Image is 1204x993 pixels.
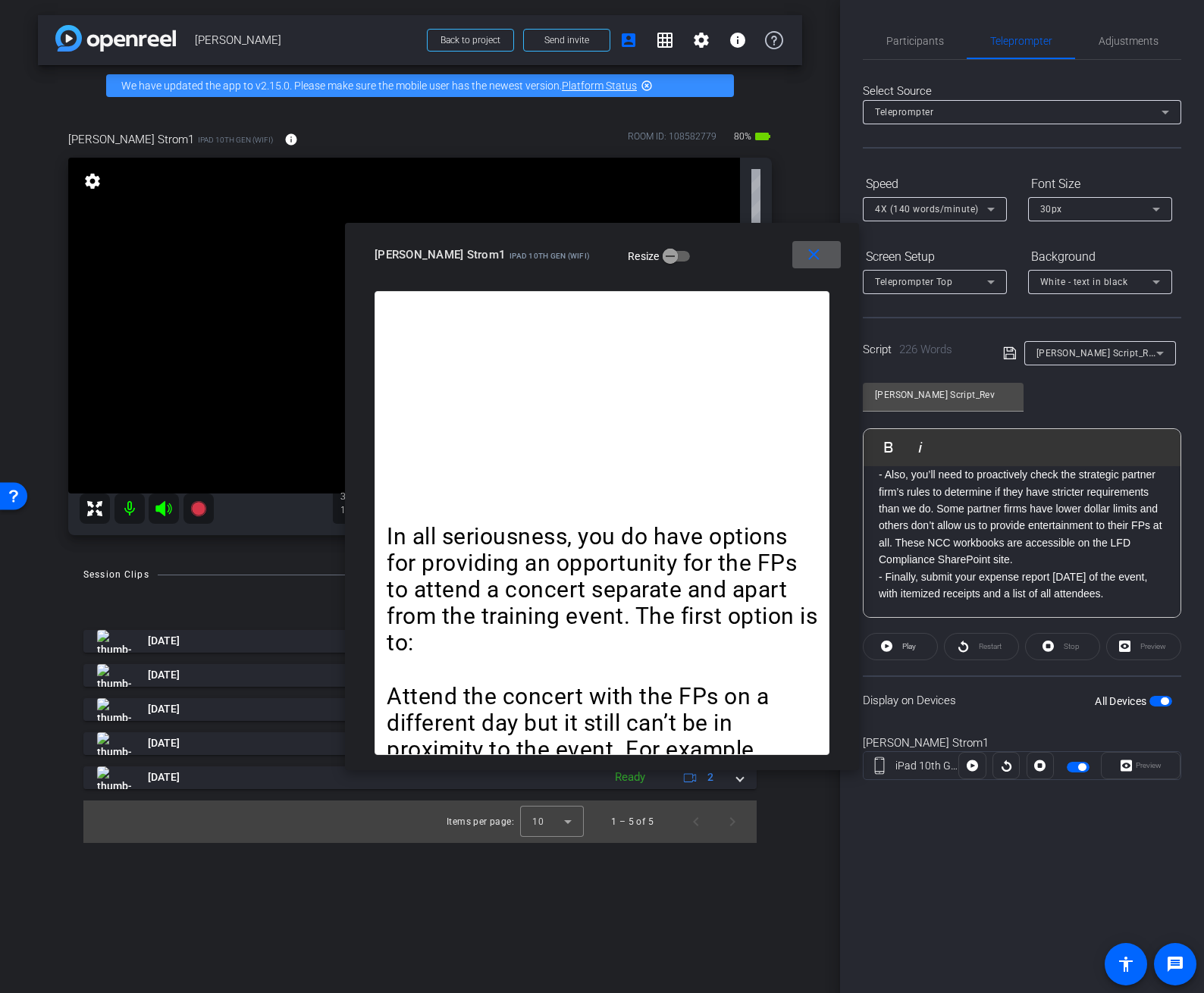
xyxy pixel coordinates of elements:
[754,127,772,146] mat-icon: battery_std
[195,25,418,55] span: [PERSON_NAME]
[1028,171,1172,197] div: Font Size
[714,803,751,840] button: Next page
[510,252,590,260] span: iPad 10th Gen (WiFi)
[863,171,1007,197] div: Speed
[1095,694,1149,709] label: All Devices
[729,31,747,49] mat-icon: info
[879,569,1165,603] p: - Finally, submit your expense report [DATE] of the event, with itemized receipts and a list of a...
[875,386,1011,404] input: Title
[83,567,149,582] div: Session Clips
[863,244,1007,270] div: Screen Setup
[97,664,131,687] img: thumb-nail
[611,814,654,829] div: 1 – 5 of 5
[875,107,933,117] span: Teleprompter
[1040,204,1062,215] span: 30px
[875,277,952,287] span: Teleprompter Top
[562,80,637,92] a: Platform Status
[1028,244,1172,270] div: Background
[284,133,298,146] mat-icon: info
[97,766,131,789] img: thumb-nail
[879,466,1165,568] p: - Also, you’ll need to proactively check the strategic partner firm’s rules to determine if they ...
[863,675,1181,725] div: Display on Devices
[886,36,944,46] span: Participants
[804,246,823,265] mat-icon: close
[340,504,378,516] div: 1080P
[990,36,1052,46] span: Teleprompter
[106,74,734,97] div: We have updated the app to v2.15.0. Please make sure the mobile user has the newest version.
[1040,277,1128,287] span: White - text in black
[387,683,817,843] p: Attend the concert with the FPs on a different day but it still can’t be in proximity to the even...
[628,130,716,152] div: ROOM ID: 108582779
[97,630,131,653] img: thumb-nail
[1117,955,1135,973] mat-icon: accessibility
[148,769,180,785] span: [DATE]
[607,769,653,786] div: Ready
[1099,36,1159,46] span: Adjustments
[447,814,514,829] div: Items per page:
[68,131,194,148] span: [PERSON_NAME] Strom1
[148,701,180,717] span: [DATE]
[198,134,273,146] span: iPad 10th Gen (WiFi)
[707,769,713,785] span: 2
[387,523,817,656] p: In all seriousness, you do have options for providing an opportunity for the FPs to attend a conc...
[863,83,1181,100] div: Select Source
[863,735,1181,752] div: [PERSON_NAME] Strom1
[1166,955,1184,973] mat-icon: message
[692,31,710,49] mat-icon: settings
[340,490,378,503] div: 30
[678,803,714,840] button: Previous page
[906,432,935,462] button: Italic (⌘I)
[97,698,131,721] img: thumb-nail
[441,35,500,45] span: Back to project
[82,172,103,190] mat-icon: settings
[619,31,638,49] mat-icon: account_box
[641,80,653,92] mat-icon: highlight_off
[875,204,979,215] span: 4X (140 words/minute)
[656,31,674,49] mat-icon: grid_on
[732,124,754,149] span: 80%
[863,341,982,359] div: Script
[148,667,180,683] span: [DATE]
[895,758,959,774] div: iPad 10th Gen (WiFi)
[902,642,916,650] span: Play
[148,633,180,649] span: [DATE]
[628,249,663,264] label: Resize
[148,735,180,751] span: [DATE]
[375,248,506,262] span: [PERSON_NAME] Strom1
[899,343,952,356] span: 226 Words
[1036,346,1159,359] span: [PERSON_NAME] Script_Rev
[874,432,903,462] button: Bold (⌘B)
[544,34,589,46] span: Send invite
[97,732,131,755] img: thumb-nail
[55,25,176,52] img: app-logo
